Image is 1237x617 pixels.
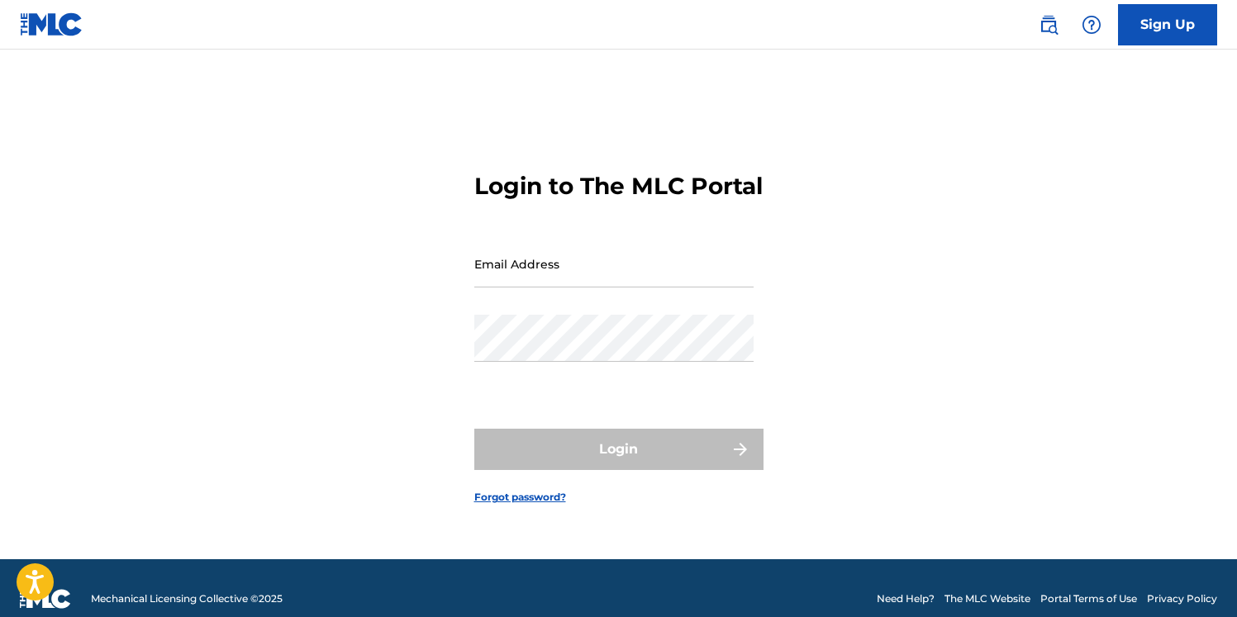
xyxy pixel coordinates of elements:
a: Forgot password? [474,490,566,505]
a: Public Search [1032,8,1065,41]
a: The MLC Website [944,591,1030,606]
a: Privacy Policy [1147,591,1217,606]
a: Portal Terms of Use [1040,591,1137,606]
span: Mechanical Licensing Collective © 2025 [91,591,283,606]
div: Help [1075,8,1108,41]
h3: Login to The MLC Portal [474,172,763,201]
img: MLC Logo [20,12,83,36]
a: Need Help? [877,591,935,606]
img: search [1039,15,1059,35]
a: Sign Up [1118,4,1217,45]
img: logo [20,589,71,609]
img: help [1082,15,1101,35]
